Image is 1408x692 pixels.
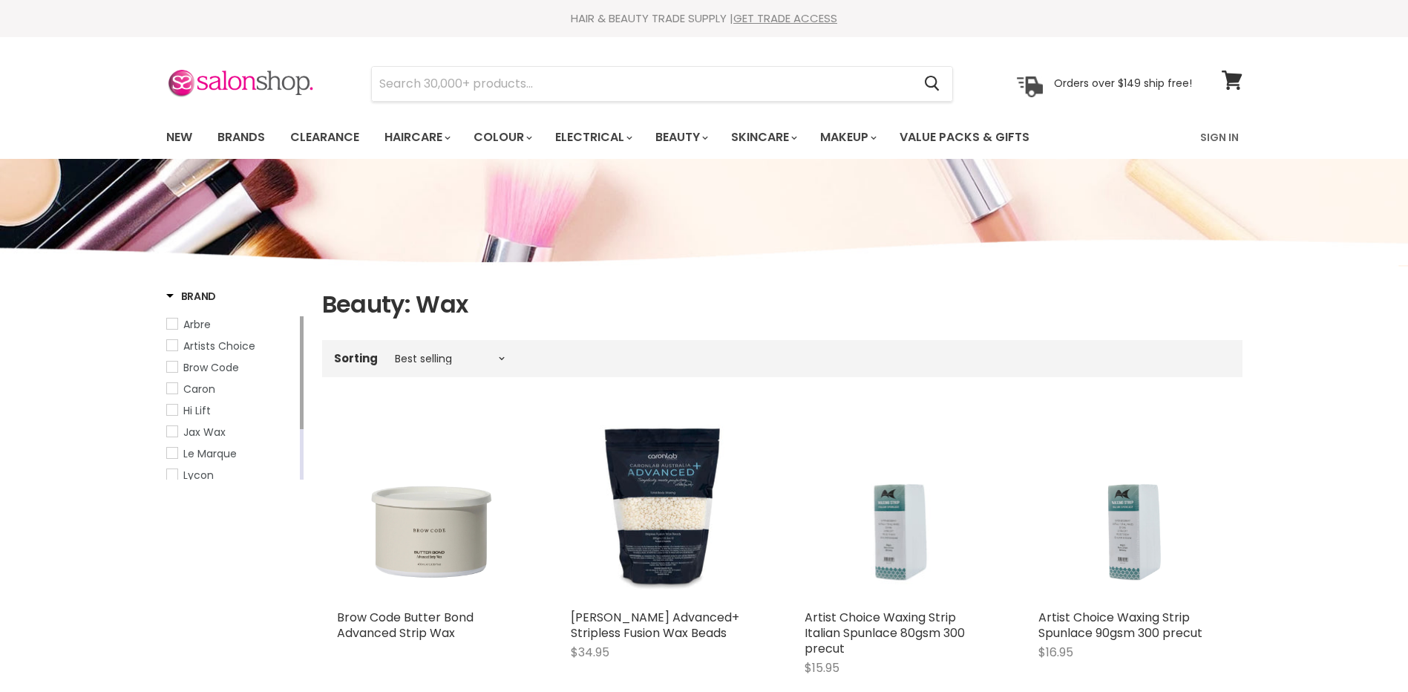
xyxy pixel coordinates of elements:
a: Brow Code [166,359,297,376]
h3: Brand [166,289,217,304]
a: Skincare [720,122,806,153]
button: Search [913,67,952,101]
a: Lycon [166,467,297,483]
input: Search [372,67,913,101]
a: Artists Choice [166,338,297,354]
img: Brow Code Butter Bond Advanced Strip Wax [337,413,526,602]
img: Caron Advanced+ Stripless Fusion Wax Beads [571,413,760,602]
a: Makeup [809,122,885,153]
a: Brow Code Butter Bond Advanced Strip Wax [337,609,474,642]
a: Haircare [373,122,459,153]
span: Le Marque [183,446,237,461]
span: Brow Code [183,360,239,375]
p: Orders over $149 ship free! [1054,76,1192,90]
h1: Beauty: Wax [322,289,1242,320]
span: Caron [183,382,215,396]
a: Artist Choice Waxing Strip Italian Spunlace 80gsm 300 precut [805,413,994,602]
span: $16.95 [1038,644,1073,661]
span: $15.95 [805,659,839,676]
nav: Main [148,116,1261,159]
a: Caron [166,381,297,397]
a: Arbre [166,316,297,333]
a: Jax Wax [166,424,297,440]
span: Jax Wax [183,425,226,440]
a: Colour [462,122,541,153]
a: Sign In [1191,122,1248,153]
form: Product [371,66,953,102]
a: Le Marque [166,445,297,462]
div: HAIR & BEAUTY TRADE SUPPLY | [148,11,1261,26]
a: Artist Choice Waxing Strip Spunlace 90gsm 300 precut [1038,609,1202,642]
img: Artist Choice Waxing Strip Spunlace 90gsm 300 precut [1070,413,1196,602]
a: New [155,122,203,153]
a: Value Packs & Gifts [888,122,1041,153]
ul: Main menu [155,116,1116,159]
span: Hi Lift [183,403,211,418]
span: Lycon [183,468,214,483]
a: Electrical [544,122,641,153]
span: $34.95 [571,644,609,661]
span: Artists Choice [183,339,255,353]
a: Beauty [644,122,717,153]
span: Arbre [183,317,211,332]
label: Sorting [334,352,378,365]
a: [PERSON_NAME] Advanced+ Stripless Fusion Wax Beads [571,609,739,642]
a: Brands [206,122,276,153]
a: Clearance [279,122,370,153]
a: Hi Lift [166,402,297,419]
a: GET TRADE ACCESS [733,10,837,26]
a: Artist Choice Waxing Strip Spunlace 90gsm 300 precut [1038,413,1228,602]
a: Artist Choice Waxing Strip Italian Spunlace 80gsm 300 precut [805,609,965,657]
